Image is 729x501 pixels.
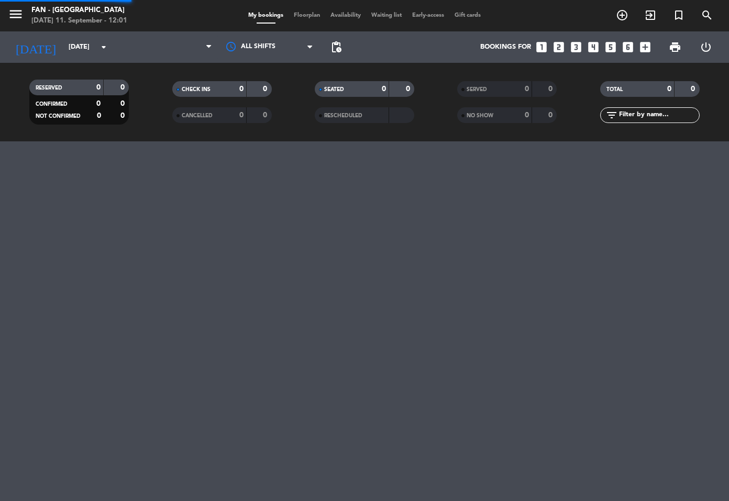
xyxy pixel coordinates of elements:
[667,85,671,93] strong: 0
[569,40,583,54] i: looks_3
[120,100,127,107] strong: 0
[263,85,269,93] strong: 0
[182,87,211,92] span: CHECK INS
[548,85,555,93] strong: 0
[638,40,652,54] i: add_box
[97,112,101,119] strong: 0
[605,109,618,121] i: filter_list
[182,113,213,118] span: CANCELLED
[467,113,493,118] span: NO SHOW
[382,85,386,93] strong: 0
[31,5,127,16] div: Fan - [GEOGRAPHIC_DATA]
[669,41,681,53] span: print
[691,85,697,93] strong: 0
[97,41,110,53] i: arrow_drop_down
[535,40,548,54] i: looks_one
[406,85,412,93] strong: 0
[449,13,486,18] span: Gift cards
[120,112,127,119] strong: 0
[96,100,101,107] strong: 0
[243,13,289,18] span: My bookings
[263,112,269,119] strong: 0
[120,84,127,91] strong: 0
[8,6,24,22] i: menu
[325,13,366,18] span: Availability
[606,87,623,92] span: TOTAL
[587,40,600,54] i: looks_4
[621,40,635,54] i: looks_6
[700,41,712,53] i: power_settings_new
[324,113,362,118] span: RESCHEDULED
[525,85,529,93] strong: 0
[618,109,699,121] input: Filter by name...
[239,85,244,93] strong: 0
[96,84,101,91] strong: 0
[8,36,63,59] i: [DATE]
[548,112,555,119] strong: 0
[552,40,566,54] i: looks_two
[616,9,628,21] i: add_circle_outline
[672,9,685,21] i: turned_in_not
[480,43,531,51] span: Bookings for
[36,114,81,119] span: NOT CONFIRMED
[239,112,244,119] strong: 0
[604,40,617,54] i: looks_5
[366,13,407,18] span: Waiting list
[289,13,325,18] span: Floorplan
[644,9,657,21] i: exit_to_app
[701,9,713,21] i: search
[690,31,721,63] div: LOG OUT
[525,112,529,119] strong: 0
[8,6,24,26] button: menu
[467,87,487,92] span: SERVED
[36,102,68,107] span: CONFIRMED
[36,85,62,91] span: RESERVED
[407,13,449,18] span: Early-access
[31,16,127,26] div: [DATE] 11. September - 12:01
[324,87,344,92] span: SEATED
[330,41,343,53] span: pending_actions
